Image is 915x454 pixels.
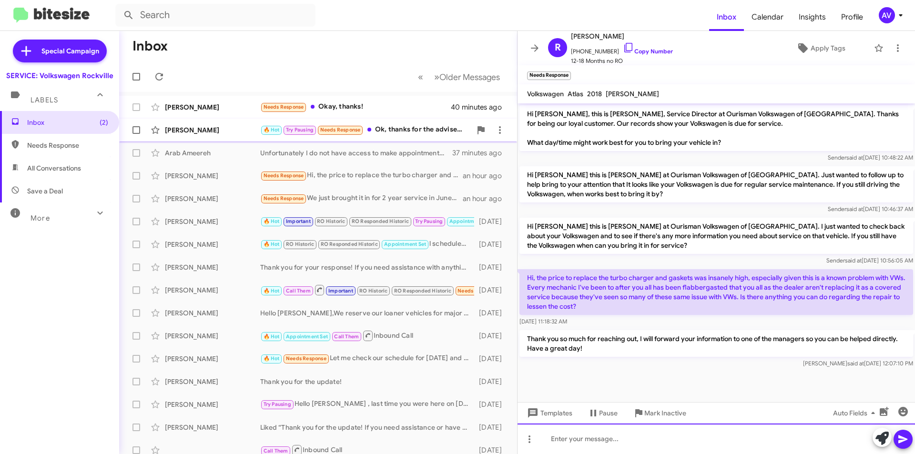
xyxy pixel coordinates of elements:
span: Profile [834,3,871,31]
p: Hi [PERSON_NAME], this is [PERSON_NAME], Service Director at Ourisman Volkswagen of [GEOGRAPHIC_D... [519,105,913,151]
p: Thank you so much for reaching out, I will forward your information to one of the managers so you... [519,330,913,357]
span: Needs Response [457,288,498,294]
span: Important [286,218,311,224]
span: RO Historic [317,218,345,224]
a: Inbox [709,3,744,31]
span: Try Pausing [415,218,443,224]
button: Next [428,67,506,87]
div: [PERSON_NAME] [165,240,260,249]
span: Try Pausing [286,127,314,133]
span: Important [328,288,353,294]
span: [PERSON_NAME] [DATE] 12:07:10 PM [803,360,913,367]
div: SERVICE: Volkswagen Rockville [6,71,113,81]
span: Save a Deal [27,186,63,196]
span: Mark Inactive [644,404,686,422]
span: Special Campaign [41,46,99,56]
span: Needs Response [286,355,326,362]
span: Atlas [568,90,583,98]
span: said at [846,205,863,212]
span: 🔥 Hot [264,241,280,247]
p: Hi, the price to replace the turbo charger and gaskets was insanely high, especially given this i... [519,269,913,315]
span: RO Responded Historic [321,241,378,247]
div: an hour ago [463,194,509,203]
div: Thank you for your response! If you need assistance with anything else or when you're ready to sc... [260,262,474,272]
div: Liked “Yes, you will receive a confirmation email or text…” [260,216,474,227]
span: « [418,71,423,83]
div: l scheduled for 7:30 [DATE]. The person was really unclear about whether I could get picked up fr... [260,239,474,250]
input: Search [115,4,315,27]
span: Needs Response [264,104,304,110]
div: [PERSON_NAME] [165,331,260,341]
span: 🔥 Hot [264,288,280,294]
span: Sender [DATE] 10:46:37 AM [828,205,913,212]
span: 🔥 Hot [264,355,280,362]
span: Volkswagen [527,90,564,98]
a: Insights [791,3,834,31]
small: Needs Response [527,71,571,80]
span: Needs Response [27,141,108,150]
span: [PHONE_NUMBER] [571,42,673,56]
div: an hour ago [463,171,509,181]
span: Needs Response [264,195,304,202]
div: [PERSON_NAME] [165,194,260,203]
a: Special Campaign [13,40,107,62]
div: Liked “Thank you for the update! If you need assistance or have any questions in the future, feel... [260,423,474,432]
span: Needs Response [320,127,361,133]
span: [PERSON_NAME] [571,30,673,42]
span: Apply Tags [811,40,845,57]
div: Okay, thanks! [260,101,452,112]
span: R [555,40,561,55]
div: AV [879,7,895,23]
div: [DATE] [474,262,509,272]
a: Copy Number [623,48,673,55]
div: [PERSON_NAME] [165,262,260,272]
div: Thank you for the update! [260,377,474,386]
button: Apply Tags [772,40,869,57]
span: Needs Response [264,172,304,179]
div: Hello [PERSON_NAME],We reserve our loaner vehicles for major services only, as availability is ve... [260,308,474,318]
span: Sender [DATE] 10:48:22 AM [828,154,913,161]
span: (2) [100,118,108,127]
div: 37 minutes ago [452,148,509,158]
div: [PERSON_NAME] [165,285,260,295]
span: Appointment Set [449,218,491,224]
div: [PERSON_NAME] [165,217,260,226]
span: 🔥 Hot [264,218,280,224]
button: Previous [412,67,429,87]
button: AV [871,7,905,23]
div: [DATE] [474,240,509,249]
span: 12-18 Months no RO [571,56,673,66]
div: [DATE] [474,217,509,226]
a: Calendar [744,3,791,31]
span: Appointment Set [286,333,328,340]
span: said at [845,257,862,264]
button: Pause [580,404,625,422]
span: Sender [DATE] 10:56:05 AM [826,257,913,264]
nav: Page navigation example [413,67,506,87]
span: said at [846,154,863,161]
div: [DATE] [474,423,509,432]
div: [PERSON_NAME] [165,102,260,112]
button: Mark Inactive [625,404,694,422]
span: RO Historic [359,288,387,294]
div: Arab Ameereh [165,148,260,158]
span: 🔥 Hot [264,333,280,340]
div: [PERSON_NAME] [165,171,260,181]
div: [PERSON_NAME] [165,400,260,409]
div: Ok, thanks for the advisement. Do you still have the noon appt available for the service visit? [260,124,471,135]
div: [DATE] [474,285,509,295]
div: [DATE] [474,331,509,341]
span: Call Them [334,333,359,340]
span: RO Responded Historic [394,288,451,294]
div: Let me check our schedule for [DATE] and get back to you. Please hold on for a moment. [260,353,474,364]
button: Templates [518,404,580,422]
span: 🔥 Hot [264,127,280,133]
div: [DATE] [474,400,509,409]
div: Hi, the price to replace the turbo charger and gaskets was insanely high, especially given this i... [260,170,463,181]
span: More [30,214,50,222]
button: Auto Fields [825,404,886,422]
span: All Conversations [27,163,81,173]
